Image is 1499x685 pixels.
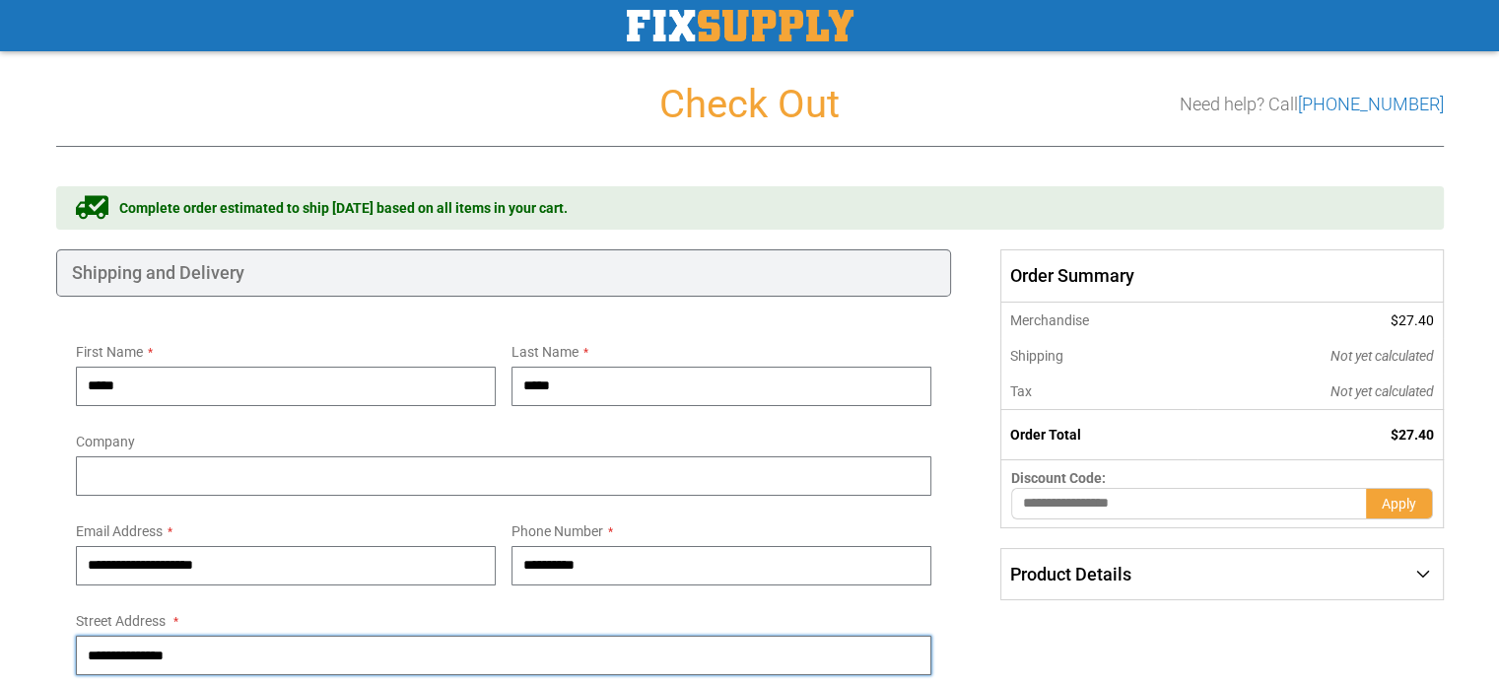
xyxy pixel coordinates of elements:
span: $27.40 [1391,427,1434,443]
span: Product Details [1010,564,1131,584]
strong: Order Total [1010,427,1081,443]
a: [PHONE_NUMBER] [1298,94,1444,114]
th: Merchandise [1001,303,1197,338]
button: Apply [1366,488,1433,519]
span: Discount Code: [1011,470,1106,486]
th: Tax [1001,374,1197,410]
span: Complete order estimated to ship [DATE] based on all items in your cart. [119,198,568,218]
span: Apply [1382,496,1416,512]
span: Street Address [76,613,166,629]
span: Email Address [76,523,163,539]
span: Not yet calculated [1330,348,1434,364]
span: Last Name [511,344,579,360]
span: Phone Number [511,523,603,539]
img: Fix Industrial Supply [627,10,853,41]
span: First Name [76,344,143,360]
span: Order Summary [1000,249,1443,303]
h3: Need help? Call [1180,95,1444,114]
h1: Check Out [56,83,1444,126]
span: Shipping [1010,348,1063,364]
a: store logo [627,10,853,41]
span: $27.40 [1391,312,1434,328]
div: Shipping and Delivery [56,249,952,297]
span: Company [76,434,135,449]
span: Not yet calculated [1330,383,1434,399]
